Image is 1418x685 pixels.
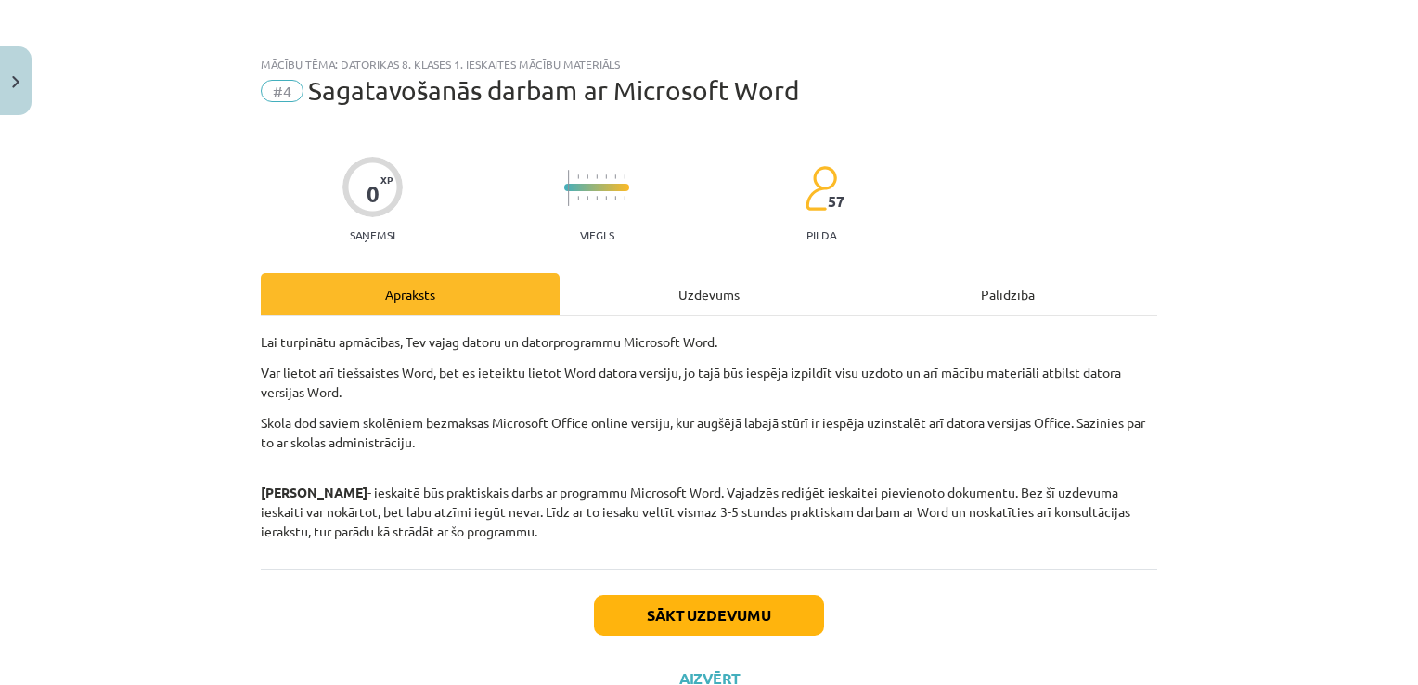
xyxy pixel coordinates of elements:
img: icon-short-line-57e1e144782c952c97e751825c79c345078a6d821885a25fce030b3d8c18986b.svg [587,196,588,200]
img: icon-short-line-57e1e144782c952c97e751825c79c345078a6d821885a25fce030b3d8c18986b.svg [596,174,598,179]
img: icon-short-line-57e1e144782c952c97e751825c79c345078a6d821885a25fce030b3d8c18986b.svg [577,196,579,200]
p: - ieskaitē būs praktiskais darbs ar programmu Microsoft Word. Vajadzēs rediģēt ieskaitei pievieno... [261,463,1157,541]
img: icon-short-line-57e1e144782c952c97e751825c79c345078a6d821885a25fce030b3d8c18986b.svg [614,174,616,179]
span: Sagatavošanās darbam ar Microsoft Word [308,75,799,106]
p: pilda [806,228,836,241]
div: Uzdevums [560,273,858,315]
p: Var lietot arī tiešsaistes Word, bet es ieteiktu lietot Word datora versiju, jo tajā būs iespēja ... [261,363,1157,402]
img: icon-short-line-57e1e144782c952c97e751825c79c345078a6d821885a25fce030b3d8c18986b.svg [614,196,616,200]
span: XP [380,174,393,185]
button: Sākt uzdevumu [594,595,824,636]
img: icon-short-line-57e1e144782c952c97e751825c79c345078a6d821885a25fce030b3d8c18986b.svg [577,174,579,179]
div: Palīdzība [858,273,1157,315]
strong: [PERSON_NAME] [261,484,367,500]
img: icon-short-line-57e1e144782c952c97e751825c79c345078a6d821885a25fce030b3d8c18986b.svg [624,174,625,179]
p: Skola dod saviem skolēniem bezmaksas Microsoft Office online versiju, kur augšējā labajā stūrī ir... [261,413,1157,452]
div: Apraksts [261,273,560,315]
img: icon-short-line-57e1e144782c952c97e751825c79c345078a6d821885a25fce030b3d8c18986b.svg [605,196,607,200]
img: icon-short-line-57e1e144782c952c97e751825c79c345078a6d821885a25fce030b3d8c18986b.svg [596,196,598,200]
p: Lai turpinātu apmācības, Tev vajag datoru un datorprogrammu Microsoft Word. [261,332,1157,352]
span: 57 [828,193,844,210]
img: students-c634bb4e5e11cddfef0936a35e636f08e4e9abd3cc4e673bd6f9a4125e45ecb1.svg [805,165,837,212]
img: icon-short-line-57e1e144782c952c97e751825c79c345078a6d821885a25fce030b3d8c18986b.svg [624,196,625,200]
div: 0 [367,181,380,207]
div: Mācību tēma: Datorikas 8. klases 1. ieskaites mācību materiāls [261,58,1157,71]
span: #4 [261,80,303,102]
img: icon-long-line-d9ea69661e0d244f92f715978eff75569469978d946b2353a9bb055b3ed8787d.svg [568,170,570,206]
p: Viegls [580,228,614,241]
img: icon-short-line-57e1e144782c952c97e751825c79c345078a6d821885a25fce030b3d8c18986b.svg [605,174,607,179]
p: Saņemsi [342,228,403,241]
img: icon-short-line-57e1e144782c952c97e751825c79c345078a6d821885a25fce030b3d8c18986b.svg [587,174,588,179]
img: icon-close-lesson-0947bae3869378f0d4975bcd49f059093ad1ed9edebbc8119c70593378902aed.svg [12,76,19,88]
